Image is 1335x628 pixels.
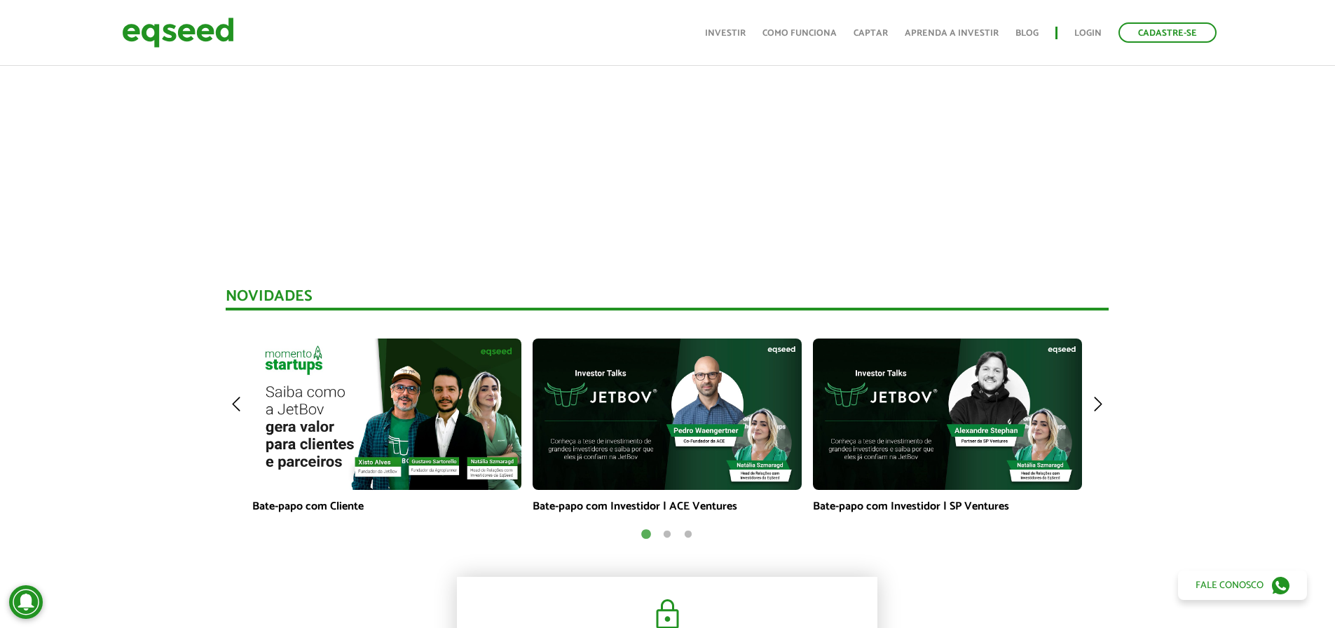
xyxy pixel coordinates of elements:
[705,29,746,38] a: Investir
[1074,29,1102,38] a: Login
[226,289,1109,310] div: Novidades
[905,29,999,38] a: Aprenda a investir
[660,528,674,542] button: 2 of 3
[813,500,1082,513] p: Bate-papo com Investidor | SP Ventures
[1088,339,1109,470] img: arrow-right.svg
[122,14,234,51] img: EqSeed
[854,29,888,38] a: Captar
[533,339,802,490] img: maxresdefault.jpg
[533,500,802,513] p: Bate-papo com Investidor | ACE Ventures
[1015,29,1039,38] a: Blog
[762,29,837,38] a: Como funciona
[1118,22,1217,43] a: Cadastre-se
[252,339,521,490] img: maxresdefault.jpg
[252,500,521,513] p: Bate-papo com Cliente
[681,528,695,542] button: 3 of 3
[639,528,653,542] button: 1 of 3
[1178,571,1307,600] a: Fale conosco
[813,339,1082,490] img: maxresdefault.jpg
[226,339,247,470] img: arrow-left.svg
